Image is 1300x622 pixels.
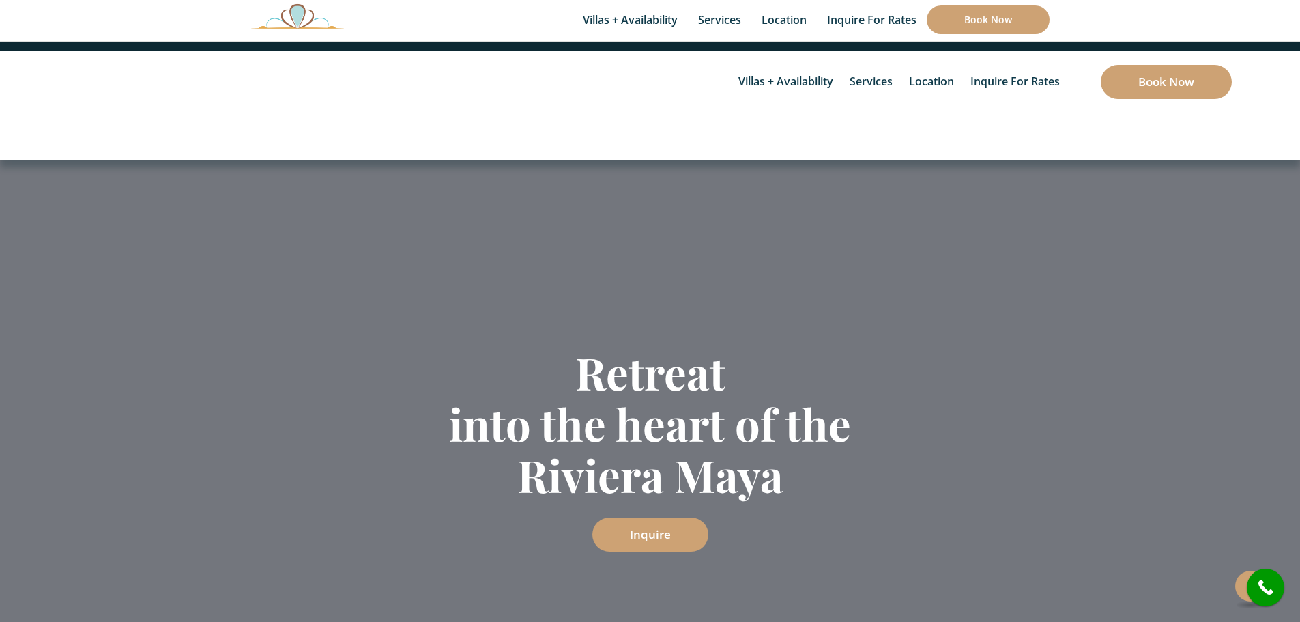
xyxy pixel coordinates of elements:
a: Location [902,51,961,113]
a: Villas + Availability [732,51,840,113]
img: Awesome Logo [251,3,344,29]
a: Inquire [592,518,708,552]
a: Book Now [1101,65,1232,99]
img: Awesome Logo [34,55,99,157]
a: Services [843,51,899,113]
a: Book Now [927,5,1050,34]
i: call [1250,572,1281,603]
h1: Retreat into the heart of the Riviera Maya [251,347,1050,500]
a: Inquire for Rates [964,51,1067,113]
a: call [1247,569,1284,606]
